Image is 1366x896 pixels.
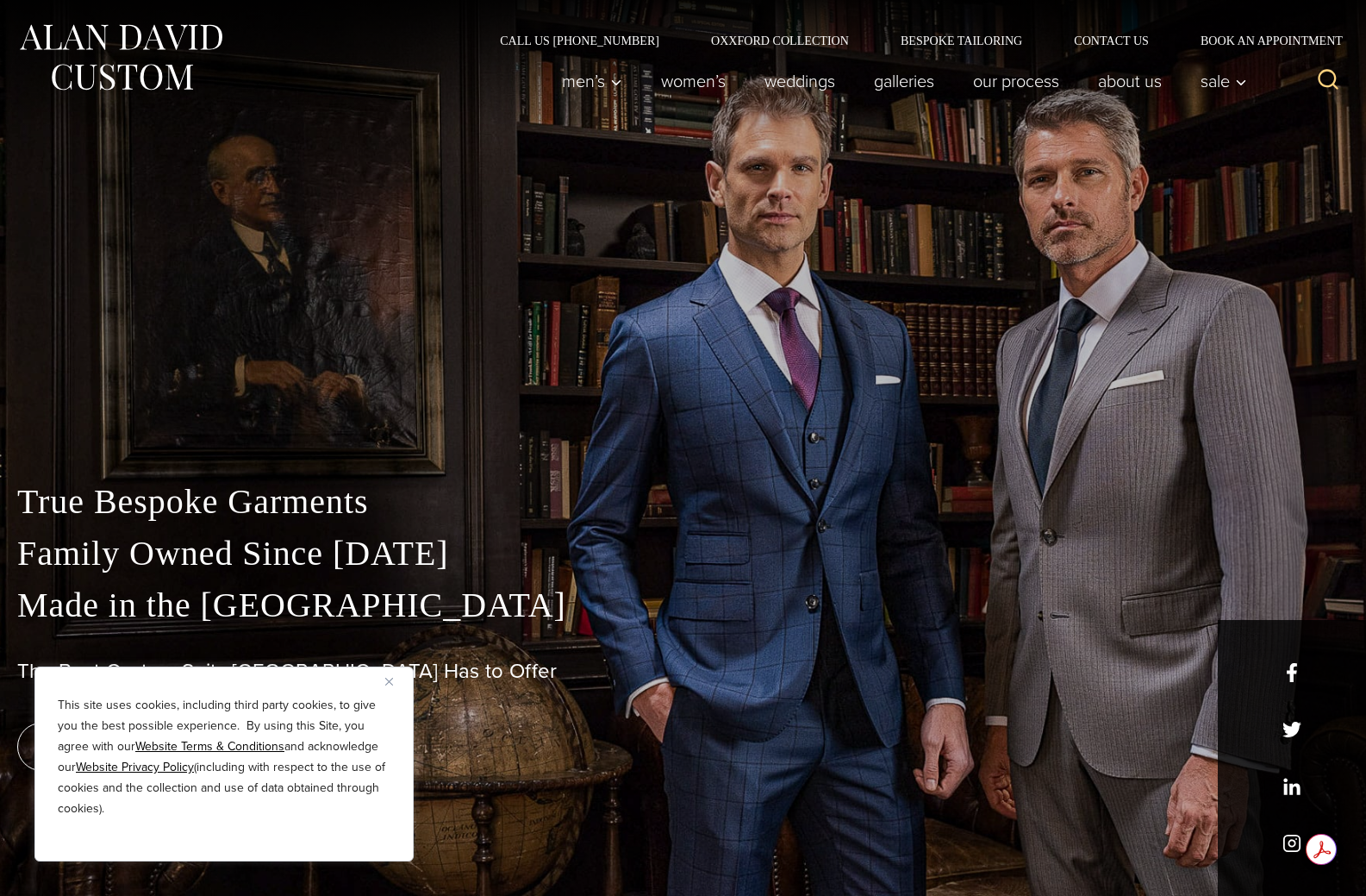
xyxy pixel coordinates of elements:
[543,64,1257,98] nav: Primary Navigation
[76,758,194,776] a: Website Privacy Policy
[474,34,685,47] a: Call Us [PHONE_NUMBER]
[562,72,622,90] span: Men’s
[1307,60,1349,102] button: View Search Form
[685,34,875,47] a: Oxxford Collection
[17,659,1349,684] h1: The Best Custom Suits [GEOGRAPHIC_DATA] Has to Offer
[1175,34,1349,47] a: Book an Appointment
[1201,72,1247,90] span: Sale
[1048,34,1175,47] a: Contact Us
[875,34,1048,47] a: Bespoke Tailoring
[474,34,1349,47] nav: Secondary Navigation
[385,671,406,692] button: Close
[855,64,954,98] a: Galleries
[954,64,1079,98] a: Our Process
[17,723,259,771] a: book an appointment
[385,678,393,686] img: Close
[642,64,745,98] a: Women’s
[1079,64,1182,98] a: About Us
[17,476,1349,631] p: True Bespoke Garments Family Owned Since [DATE] Made in the [GEOGRAPHIC_DATA]
[17,19,224,96] img: Alan David Custom
[135,737,284,755] a: Website Terms & Conditions
[58,695,390,819] p: This site uses cookies, including third party cookies, to give you the best possible experience. ...
[745,64,855,98] a: weddings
